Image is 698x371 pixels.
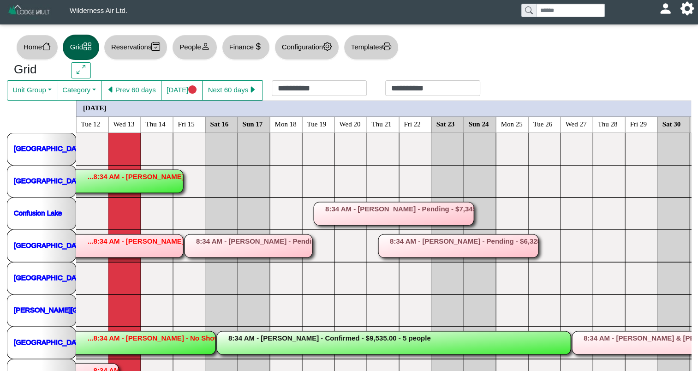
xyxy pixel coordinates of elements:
button: Financecurrency dollar [222,35,270,60]
svg: arrows angle expand [77,65,85,74]
a: Confusion Lake [14,209,62,216]
button: [DATE]circle fill [161,80,203,101]
text: Thu 21 [372,120,392,127]
text: Fri 15 [178,120,195,127]
text: Thu 28 [598,120,618,127]
svg: person fill [662,5,669,12]
svg: printer [382,42,391,51]
text: [DATE] [83,104,107,111]
svg: person [201,42,210,51]
img: Z [7,4,51,20]
h3: Grid [14,62,57,77]
button: arrows angle expand [71,62,91,79]
text: Wed 27 [566,120,587,127]
button: Templatesprinter [344,35,399,60]
button: Homehouse [16,35,58,60]
svg: grid [83,42,92,51]
input: Check in [272,80,367,96]
svg: caret right fill [248,85,257,94]
svg: currency dollar [254,42,262,51]
text: Wed 20 [340,120,361,127]
text: Thu 14 [146,120,166,127]
svg: house [42,42,51,51]
text: Sat 16 [210,120,229,127]
text: Sat 30 [662,120,681,127]
svg: caret left fill [107,85,115,94]
svg: circle fill [188,85,197,94]
text: Fri 29 [630,120,647,127]
a: [GEOGRAPHIC_DATA] [14,241,86,249]
a: [PERSON_NAME][GEOGRAPHIC_DATA] [14,305,143,313]
button: Category [57,80,101,101]
text: Sun 17 [243,120,263,127]
text: Sun 24 [469,120,489,127]
text: Tue 26 [533,120,553,127]
button: Peopleperson [172,35,217,60]
button: Configurationgear [274,35,339,60]
a: [GEOGRAPHIC_DATA] [14,144,86,152]
button: Reservationscalendar2 check [104,35,167,60]
svg: gear [323,42,332,51]
button: Next 60 dayscaret right fill [202,80,262,101]
svg: search [525,6,532,14]
input: Check out [385,80,480,96]
text: Mon 18 [275,120,297,127]
text: Tue 12 [81,120,101,127]
a: [GEOGRAPHIC_DATA] [14,338,86,346]
button: Unit Group [7,80,57,101]
button: Gridgrid [63,35,99,60]
a: [GEOGRAPHIC_DATA] [14,273,86,281]
a: [GEOGRAPHIC_DATA] [14,176,86,184]
text: Tue 19 [307,120,327,127]
text: Wed 13 [113,120,135,127]
text: Mon 25 [501,120,523,127]
button: caret left fillPrev 60 days [101,80,161,101]
text: Sat 23 [436,120,455,127]
svg: calendar2 check [151,42,160,51]
svg: gear fill [684,5,691,12]
text: Fri 22 [404,120,421,127]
